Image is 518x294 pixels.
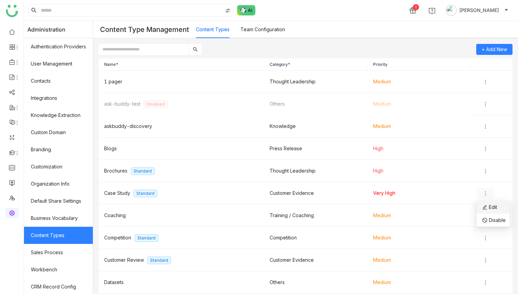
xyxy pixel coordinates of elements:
a: Customization [24,158,93,175]
td: Medium [368,227,471,249]
span: 1 pager [104,79,122,84]
td: Knowledge [264,115,368,138]
img: more.svg [482,257,489,264]
nz-tag: Standard [134,190,157,197]
span: Administration [27,21,65,38]
td: Thought Leadership [264,71,368,93]
a: Custom Domain [24,124,93,141]
a: Workbench [24,261,93,278]
a: Team Configuration [241,26,285,32]
td: Training / Coaching [264,204,368,227]
span: askbuddy-discovery [104,123,152,129]
img: more.svg [482,101,489,108]
td: Press Release [264,138,368,160]
th: Name* [99,58,264,71]
span: Brochures [104,168,127,174]
a: Authentication Providers [24,38,93,55]
td: Thought Leadership [264,160,368,182]
td: Medium [368,249,471,271]
div: 1 [413,4,419,10]
a: Branding [24,141,93,158]
img: more.svg [482,123,489,130]
span: Blogs [104,145,117,151]
img: search-type.svg [225,8,231,13]
td: Medium [368,71,471,93]
div: Content Type Management [93,21,196,38]
a: Organization Info [24,175,93,192]
a: User Management [24,55,93,72]
img: ask-buddy-normal.svg [237,5,256,15]
a: Knowledge Extraction [24,107,93,124]
nz-tag: Standard [131,167,155,175]
nz-tag: Disabled [144,101,168,108]
span: Edit [489,204,497,210]
span: Case Study [104,190,130,196]
a: Content Types [24,227,93,244]
span: Datasets [104,279,124,285]
img: logo [6,5,18,17]
a: Business Vocabulary [24,210,93,227]
img: help.svg [429,8,435,14]
span: ask-buddy-test [104,101,140,107]
a: Contacts [24,72,93,90]
td: High [368,160,471,182]
th: Category* [264,58,368,71]
nz-tag: Standard [147,257,171,264]
td: Customer Evidence [264,249,368,271]
td: Very High [368,182,471,204]
td: Customer Evidence [264,182,368,204]
img: more.svg [482,168,489,175]
td: Competition [264,227,368,249]
img: avatar [446,5,457,16]
span: + Add New [482,44,507,55]
td: Others [264,271,368,294]
img: more.svg [482,279,489,286]
nz-tag: Standard [135,234,158,242]
span: Disable [489,217,506,223]
img: more.svg [482,79,489,85]
span: Coaching [104,212,126,218]
img: more.svg [482,190,489,197]
a: + Add New [476,44,513,55]
span: Competition [104,235,131,240]
td: Medium [368,115,471,138]
th: Priority [368,58,471,71]
a: Content Types [196,26,230,32]
span: [PERSON_NAME] [459,7,499,14]
a: Default Share Settings [24,192,93,210]
img: more.svg [482,235,489,242]
td: High [368,138,471,160]
td: Medium [368,271,471,294]
td: Medium [368,204,471,227]
a: Sales Process [24,244,93,261]
td: Others [264,93,368,115]
img: more.svg [482,145,489,152]
a: Integrations [24,90,93,107]
button: [PERSON_NAME] [444,5,510,16]
td: Medium [368,93,471,115]
span: Customer Review [104,257,144,263]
